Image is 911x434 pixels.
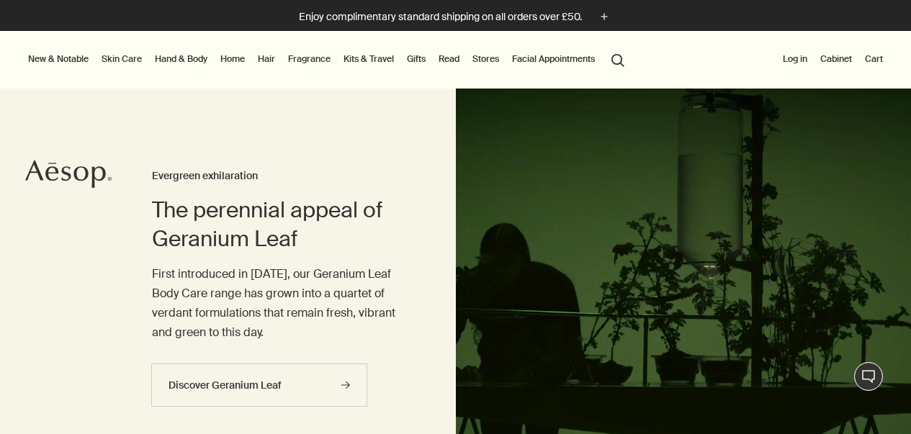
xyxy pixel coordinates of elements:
[605,45,631,73] button: Open search
[151,363,367,407] a: Discover Geranium Leaf
[255,50,278,68] a: Hair
[285,50,333,68] a: Fragrance
[152,264,398,343] p: First introduced in [DATE], our Geranium Leaf Body Care range has grown into a quartet of verdant...
[25,160,112,192] a: Aesop
[25,160,112,189] svg: Aesop
[299,9,582,24] p: Enjoy complimentary standard shipping on all orders over £50.
[152,50,210,68] a: Hand & Body
[404,50,428,68] a: Gifts
[862,50,886,68] button: Cart
[780,31,886,89] nav: supplementary
[299,9,612,25] button: Enjoy complimentary standard shipping on all orders over £50.
[470,50,502,68] button: Stores
[25,50,91,68] button: New & Notable
[152,168,398,185] h3: Evergreen exhilaration
[436,50,462,68] a: Read
[152,196,398,253] h2: The perennial appeal of Geranium Leaf
[780,50,810,68] button: Log in
[217,50,248,68] a: Home
[817,50,855,68] a: Cabinet
[341,50,397,68] a: Kits & Travel
[854,362,883,391] button: Live Assistance
[509,50,598,68] a: Facial Appointments
[99,50,145,68] a: Skin Care
[25,31,631,89] nav: primary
